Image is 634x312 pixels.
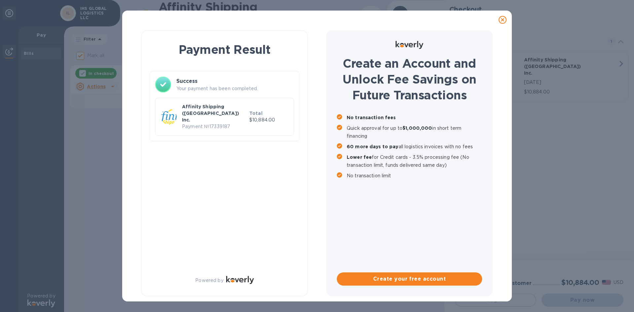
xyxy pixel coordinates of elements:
[226,276,254,284] img: Logo
[396,41,423,49] img: Logo
[176,85,294,92] p: Your payment has been completed.
[182,103,247,123] p: Affinity Shipping ([GEOGRAPHIC_DATA]) Inc.
[347,172,482,180] p: No transaction limit
[347,153,482,169] p: for Credit cards - 3.5% processing fee (No transaction limit, funds delivered same day)
[195,277,223,284] p: Powered by
[347,115,396,120] b: No transaction fees
[403,125,432,131] b: $1,000,000
[176,77,294,85] h3: Success
[347,144,399,149] b: 60 more days to pay
[347,155,372,160] b: Lower fee
[249,117,288,123] p: $10,884.00
[249,111,263,116] b: Total
[152,41,297,58] h1: Payment Result
[337,55,482,103] h1: Create an Account and Unlock Fee Savings on Future Transactions
[347,143,482,151] p: all logistics invoices with no fees
[337,272,482,286] button: Create your free account
[347,124,482,140] p: Quick approval for up to in short term financing
[342,275,477,283] span: Create your free account
[182,123,247,130] p: Payment № 17339187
